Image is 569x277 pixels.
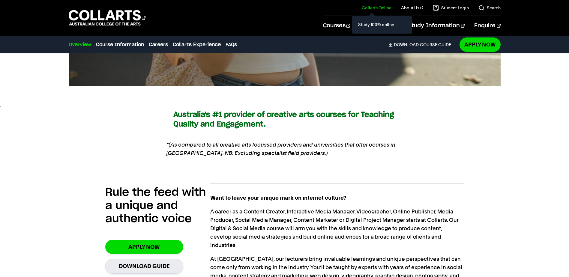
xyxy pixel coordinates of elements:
strong: Want to leave your unique mark on internet culture? [210,195,346,201]
a: Collarts Experience [173,41,221,48]
p: A career as a Content Creator, Interactive Media Manager, Videographer, Online Publisher, Media P... [210,207,464,249]
a: Student Login [433,5,469,11]
a: Download Guide [105,259,183,273]
a: Study Information [408,16,465,36]
a: Study 100% online [357,20,407,29]
a: Search [478,5,501,11]
a: Course Information [96,41,144,48]
a: Enquire [474,16,500,36]
a: Apply Now [105,240,183,254]
a: FAQs [226,41,237,48]
a: Apply Now [460,37,501,52]
a: About Us [401,5,423,11]
a: DownloadCourse Guide [388,42,456,47]
a: Collarts Online [362,5,391,11]
em: *(As compared to all creative arts focussed providers and universities that offer courses in [GEO... [166,141,403,157]
strong: Australia's #1 provider of creative arts courses for Teaching Quality and Engagement. [173,111,394,128]
a: Courses [323,16,350,36]
span: Download [394,42,419,47]
h2: Rule the feed with a unique and authentic voice [105,186,210,225]
a: Overview [69,41,91,48]
a: Careers [149,41,168,48]
div: Go to homepage [69,9,145,26]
